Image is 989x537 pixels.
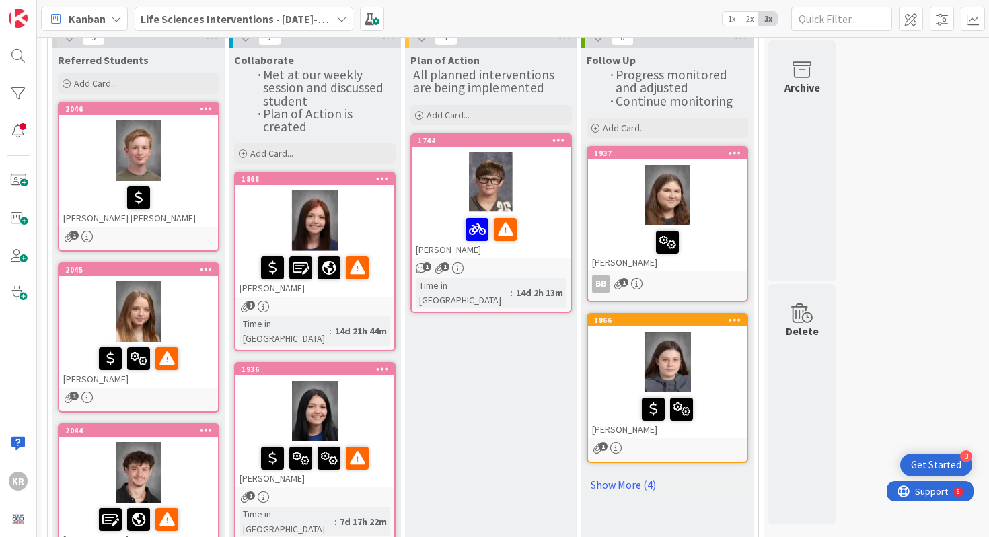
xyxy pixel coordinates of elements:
b: Life Sciences Interventions - [DATE]-[DATE] [141,12,349,26]
span: 2 [258,30,281,46]
img: avatar [9,509,28,528]
span: : [334,514,336,529]
span: 1 [246,301,255,310]
a: 1744[PERSON_NAME]Time in [GEOGRAPHIC_DATA]:14d 2h 13m [410,133,572,313]
div: Delete [786,323,819,339]
span: 1x [723,12,741,26]
a: Show More (4) [587,474,748,495]
span: Add Card... [74,77,117,89]
a: 2046[PERSON_NAME] [PERSON_NAME] [58,102,219,252]
div: 5 [70,5,73,16]
span: 9 [82,30,105,46]
div: BB [588,275,747,293]
div: 1936[PERSON_NAME] [235,363,394,487]
span: Plan of Action [410,53,480,67]
span: All planned interventions are being implemented [413,67,557,96]
div: 1936 [242,365,394,374]
div: 1936 [235,363,394,375]
span: : [511,285,513,300]
div: 1866[PERSON_NAME] [588,314,747,438]
span: Continue monitoring [616,93,733,109]
div: 2045[PERSON_NAME] [59,264,218,388]
span: 2x [741,12,759,26]
span: 1 [70,392,79,400]
div: 2045 [59,264,218,276]
div: BB [592,275,610,293]
div: 14d 21h 44m [332,324,390,338]
div: KR [9,472,28,491]
span: Plan of Action is created [263,106,355,135]
div: 2044 [65,426,218,435]
div: 1937 [594,149,747,158]
span: Referred Students [58,53,149,67]
div: 1866 [588,314,747,326]
div: 2045 [65,265,218,275]
div: 2044 [59,425,218,437]
a: 1937[PERSON_NAME]BB [587,146,748,302]
div: 1937 [588,147,747,159]
div: Time in [GEOGRAPHIC_DATA] [416,278,511,308]
img: Visit kanbanzone.com [9,9,28,28]
span: 1 [620,278,628,287]
div: 1744 [418,136,571,145]
div: Open Get Started checklist, remaining modules: 3 [900,454,972,476]
div: 2046 [65,104,218,114]
div: 1744 [412,135,571,147]
span: Add Card... [250,147,293,159]
div: [PERSON_NAME] [588,392,747,438]
div: 1937[PERSON_NAME] [588,147,747,271]
span: 1 [70,231,79,240]
div: Time in [GEOGRAPHIC_DATA] [240,316,330,346]
div: [PERSON_NAME] [59,342,218,388]
span: Collaborate [234,53,294,67]
div: Archive [784,79,820,96]
span: 1 [246,491,255,500]
span: 1 [441,262,449,271]
span: 1 [599,442,608,451]
div: 14d 2h 13m [513,285,566,300]
span: Kanban [69,11,106,27]
span: 3x [759,12,777,26]
div: 7d 17h 22m [336,514,390,529]
div: [PERSON_NAME] [588,225,747,271]
div: Time in [GEOGRAPHIC_DATA] [240,507,334,536]
div: Get Started [911,458,961,472]
div: 2046[PERSON_NAME] [PERSON_NAME] [59,103,218,227]
span: Add Card... [427,109,470,121]
div: 1868 [242,174,394,184]
a: 1866[PERSON_NAME] [587,313,748,463]
div: 1744[PERSON_NAME] [412,135,571,258]
div: [PERSON_NAME] [235,251,394,297]
div: 3 [960,450,972,462]
div: 1868[PERSON_NAME] [235,173,394,297]
div: [PERSON_NAME] [PERSON_NAME] [59,181,218,227]
span: Follow Up [587,53,636,67]
span: Add Card... [603,122,646,134]
span: 1 [423,262,431,271]
span: Support [28,2,61,18]
div: 1868 [235,173,394,185]
span: 6 [611,30,634,46]
span: Progress monitored and adjusted [616,67,730,96]
a: 2045[PERSON_NAME] [58,262,219,413]
div: [PERSON_NAME] [235,441,394,487]
span: 1 [435,30,457,46]
span: : [330,324,332,338]
div: [PERSON_NAME] [412,213,571,258]
div: 1866 [594,316,747,325]
a: 1868[PERSON_NAME]Time in [GEOGRAPHIC_DATA]:14d 21h 44m [234,172,396,351]
div: 2046 [59,103,218,115]
span: Met at our weekly session and discussed student [263,67,386,109]
input: Quick Filter... [791,7,892,31]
